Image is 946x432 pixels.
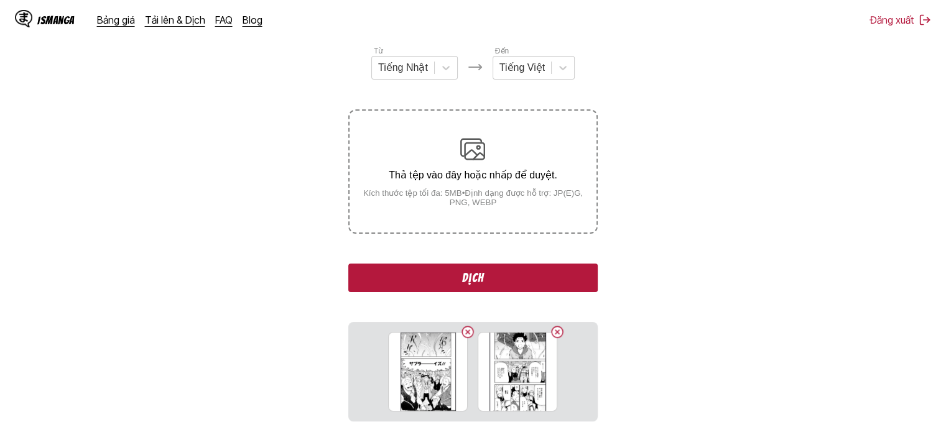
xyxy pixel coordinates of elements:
div: IsManga [37,14,75,26]
label: Từ [374,47,383,55]
img: Languages icon [468,60,483,75]
button: Đăng xuất [870,14,931,26]
small: Kích thước tệp tối đa: 5MB • Định dạng được hỗ trợ: JP(E)G, PNG, WEBP [350,188,596,207]
a: Blog [243,14,262,26]
img: IsManga Logo [15,10,32,27]
label: Đến [495,47,509,55]
button: Delete image [460,324,475,339]
p: Thả tệp vào đây hoặc nhấp để duyệt. [350,169,596,181]
a: FAQ [215,14,233,26]
a: Bảng giá [97,14,135,26]
a: IsManga LogoIsManga [15,10,97,30]
button: Delete image [550,324,565,339]
button: Dịch [348,264,597,292]
a: Tải lên & Dịch [145,14,205,26]
img: Sign out [919,14,931,26]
